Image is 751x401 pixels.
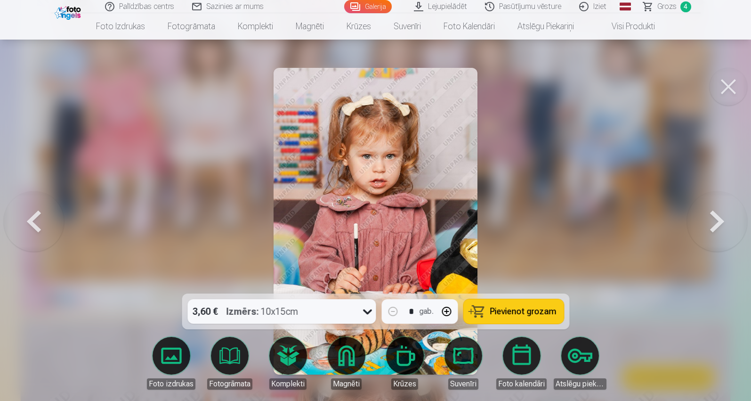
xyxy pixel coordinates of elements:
a: Krūzes [335,13,382,40]
a: Magnēti [284,13,335,40]
a: Komplekti [226,13,284,40]
a: Foto izdrukas [85,13,156,40]
div: Komplekti [269,378,307,390]
a: Magnēti [320,337,373,390]
a: Fotogrāmata [203,337,256,390]
div: Suvenīri [448,378,478,390]
span: Grozs [657,1,677,12]
span: Pievienot grozam [490,307,556,316]
div: Magnēti [331,378,362,390]
div: Foto izdrukas [147,378,195,390]
a: Suvenīri [382,13,432,40]
img: /fa1 [55,4,83,20]
div: Atslēgu piekariņi [554,378,606,390]
a: Foto kalendāri [432,13,506,40]
a: Komplekti [262,337,315,390]
div: gab. [419,306,433,317]
a: Suvenīri [437,337,490,390]
a: Fotogrāmata [156,13,226,40]
div: Fotogrāmata [207,378,252,390]
a: Visi produkti [585,13,666,40]
a: Foto izdrukas [145,337,198,390]
a: Foto kalendāri [495,337,548,390]
div: Krūzes [391,378,418,390]
div: 10x15cm [226,299,298,324]
div: Foto kalendāri [496,378,547,390]
span: 4 [680,1,691,12]
button: Pievienot grozam [463,299,564,324]
a: Atslēgu piekariņi [506,13,585,40]
div: 3,60 € [187,299,222,324]
a: Atslēgu piekariņi [554,337,606,390]
strong: Izmērs : [226,305,258,318]
a: Krūzes [379,337,431,390]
